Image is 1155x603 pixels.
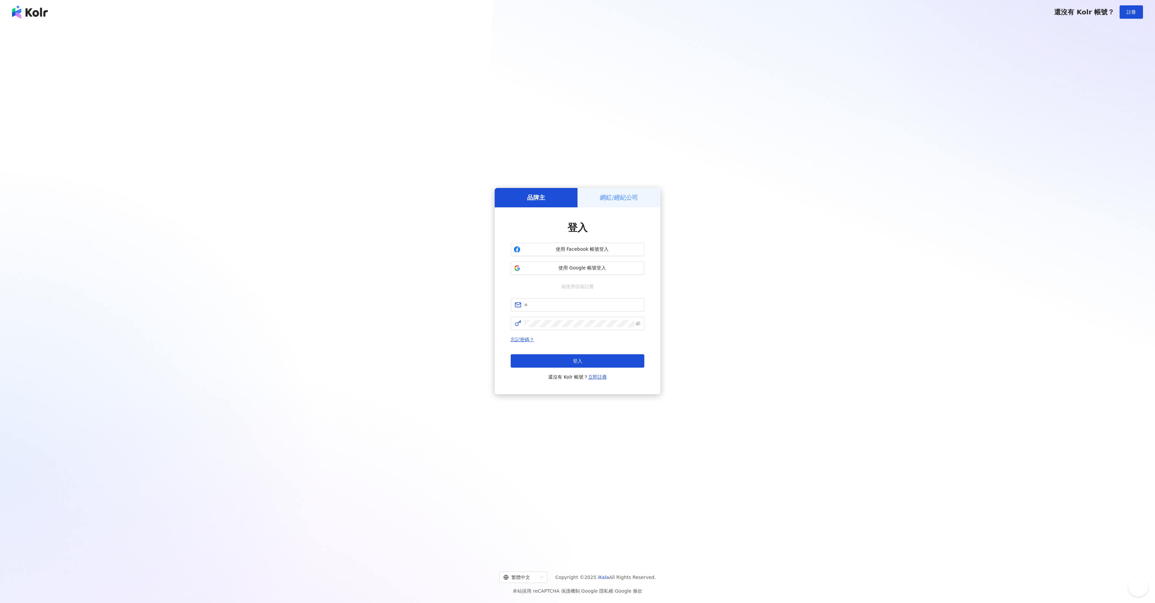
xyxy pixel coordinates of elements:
span: eye-invisible [636,321,640,326]
span: 或使用信箱註冊 [556,283,599,290]
h5: 品牌主 [527,193,545,202]
a: 立即註冊 [588,374,607,380]
button: 使用 Google 帳號登入 [511,261,644,275]
span: 本站採用 reCAPTCHA 保護機制 [513,587,642,595]
button: 註冊 [1120,5,1143,19]
button: 登入 [511,354,644,368]
span: 還沒有 Kolr 帳號？ [1054,8,1114,16]
span: 登入 [567,222,588,233]
a: Google 隱私權 [581,588,613,594]
a: 忘記密碼？ [511,337,534,342]
h5: 網紅/經紀公司 [600,193,638,202]
span: | [580,588,582,594]
span: Copyright © 2025 All Rights Reserved. [555,573,656,581]
span: 使用 Google 帳號登入 [523,265,641,271]
a: Google 條款 [615,588,642,594]
div: 繁體中文 [503,572,537,583]
img: logo [12,5,48,19]
span: | [613,588,615,594]
iframe: Help Scout Beacon - Open [1128,576,1148,596]
a: iKala [598,575,609,580]
span: 使用 Facebook 帳號登入 [523,246,641,253]
span: 還沒有 Kolr 帳號？ [548,373,607,381]
button: 使用 Facebook 帳號登入 [511,243,644,256]
span: 註冊 [1127,9,1136,15]
span: 登入 [573,358,582,364]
